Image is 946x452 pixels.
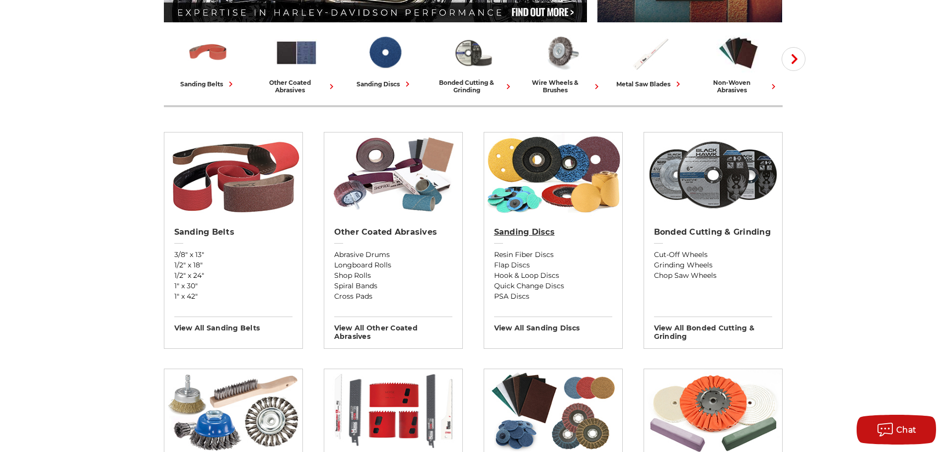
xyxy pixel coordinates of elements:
[494,227,612,237] h2: Sanding Discs
[782,47,805,71] button: Next
[494,281,612,291] a: Quick Change Discs
[174,250,292,260] a: 3/8" x 13"
[610,31,690,89] a: metal saw blades
[494,260,612,270] a: Flap Discs
[174,281,292,291] a: 1" x 30"
[433,31,513,94] a: bonded cutting & grinding
[256,31,337,94] a: other coated abrasives
[654,317,772,341] h3: View All bonded cutting & grinding
[654,270,772,281] a: Chop Saw Wheels
[484,132,622,217] img: Sanding Discs
[433,79,513,94] div: bonded cutting & grinding
[521,31,602,94] a: wire wheels & brushes
[174,317,292,332] h3: View All sanding belts
[357,79,413,89] div: sanding discs
[494,270,612,281] a: Hook & Loop Discs
[494,317,612,332] h3: View All sanding discs
[717,31,760,74] img: Non-woven Abrasives
[345,31,425,89] a: sanding discs
[698,79,779,94] div: non-woven abrasives
[174,227,292,237] h2: Sanding Belts
[256,79,337,94] div: other coated abrasives
[168,31,248,89] a: sanding belts
[334,227,452,237] h2: Other Coated Abrasives
[334,270,452,281] a: Shop Rolls
[334,250,452,260] a: Abrasive Drums
[174,270,292,281] a: 1/2" x 24"
[540,31,583,74] img: Wire Wheels & Brushes
[174,291,292,302] a: 1" x 42"
[628,31,672,74] img: Metal Saw Blades
[334,260,452,270] a: Longboard Rolls
[698,31,779,94] a: non-woven abrasives
[180,79,236,89] div: sanding belts
[363,31,407,74] img: Sanding Discs
[654,227,772,237] h2: Bonded Cutting & Grinding
[324,132,462,217] img: Other Coated Abrasives
[857,415,936,445] button: Chat
[451,31,495,74] img: Bonded Cutting & Grinding
[494,291,612,302] a: PSA Discs
[521,79,602,94] div: wire wheels & brushes
[275,31,318,74] img: Other Coated Abrasives
[654,260,772,270] a: Grinding Wheels
[186,31,230,74] img: Sanding Belts
[494,250,612,260] a: Resin Fiber Discs
[334,291,452,302] a: Cross Pads
[896,425,917,435] span: Chat
[334,317,452,341] h3: View All other coated abrasives
[174,260,292,270] a: 1/2" x 18"
[644,132,782,217] img: Bonded Cutting & Grinding
[164,132,302,217] img: Sanding Belts
[616,79,683,89] div: metal saw blades
[334,281,452,291] a: Spiral Bands
[654,250,772,260] a: Cut-Off Wheels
